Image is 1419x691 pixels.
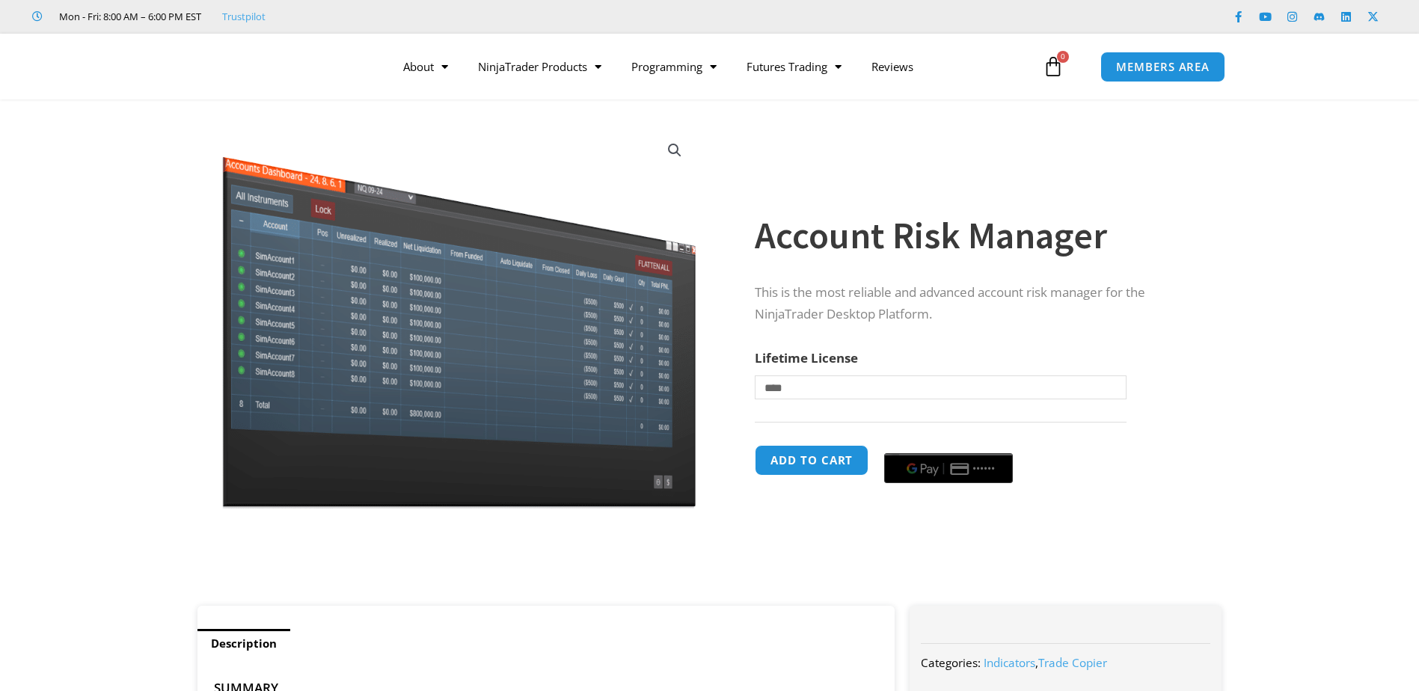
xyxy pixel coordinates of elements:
label: Lifetime License [755,349,858,366]
a: Programming [616,49,732,84]
h1: Account Risk Manager [755,209,1192,262]
span: 0 [1057,51,1069,63]
span: , [984,655,1107,670]
button: Buy with GPay [884,453,1013,483]
span: MEMBERS AREA [1116,61,1210,73]
iframe: Secure payment input frame [881,443,1016,444]
a: Indicators [984,655,1035,670]
img: Screenshot 2024-08-26 15462845454 [218,126,699,509]
a: About [388,49,463,84]
a: Futures Trading [732,49,856,84]
a: MEMBERS AREA [1100,52,1225,82]
a: Trustpilot [222,7,266,25]
a: NinjaTrader Products [463,49,616,84]
img: LogoAI | Affordable Indicators – NinjaTrader [174,40,334,93]
button: Add to cart [755,445,868,476]
text: •••••• [973,464,996,474]
nav: Menu [388,49,1039,84]
span: Categories: [921,655,981,670]
a: View full-screen image gallery [661,137,688,164]
a: Reviews [856,49,928,84]
a: 0 [1020,45,1086,88]
a: Trade Copier [1038,655,1107,670]
span: Mon - Fri: 8:00 AM – 6:00 PM EST [55,7,201,25]
a: Clear options [755,407,778,417]
p: This is the most reliable and advanced account risk manager for the NinjaTrader Desktop Platform. [755,282,1192,325]
a: Description [197,629,290,658]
